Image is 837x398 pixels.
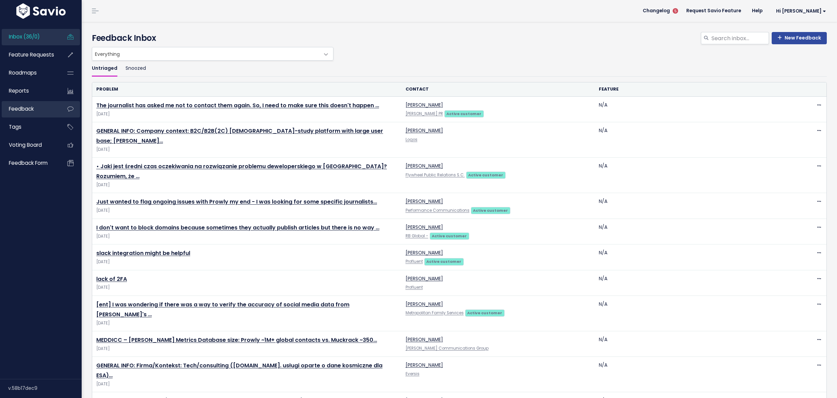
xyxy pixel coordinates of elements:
[424,258,464,265] a: Active customer
[96,162,387,180] a: • Jaki jest średni czas oczekiwania na rozwiązanie problemu deweloperskiego w [GEOGRAPHIC_DATA]? ...
[595,244,788,270] td: N/A
[468,172,503,178] strong: Active customer
[96,181,397,189] span: [DATE]
[96,381,397,388] span: [DATE]
[92,47,333,61] span: Everything
[92,82,401,96] th: Problem
[406,101,443,108] a: [PERSON_NAME]
[406,198,443,205] a: [PERSON_NAME]
[9,69,37,76] span: Roadmaps
[2,65,56,81] a: Roadmaps
[96,258,397,266] span: [DATE]
[96,362,382,379] a: GENERAL INFO: Firma/Kontekst: Tech/consulting ([DOMAIN_NAME]. usługi oparte o dane kosmiczne dla ...
[9,159,48,166] span: Feedback form
[96,345,397,352] span: [DATE]
[406,336,443,343] a: [PERSON_NAME]
[465,309,505,316] a: Active customer
[772,32,827,44] a: New Feedback
[92,61,117,77] a: Untriaged
[406,137,417,142] a: Logos
[9,123,21,130] span: Tags
[15,3,67,19] img: logo-white.9d6f32f41409.svg
[92,61,827,77] ul: Filter feature requests
[406,127,443,134] a: [PERSON_NAME]
[92,47,319,60] span: Everything
[746,6,768,16] a: Help
[446,111,481,116] strong: Active customer
[96,224,379,232] a: I don't want to block domains because sometimes they actually publish articles but there is no way …
[406,224,443,230] a: [PERSON_NAME]
[595,296,788,331] td: N/A
[673,8,678,14] span: 5
[2,47,56,63] a: Feature Requests
[406,275,443,282] a: [PERSON_NAME]
[96,146,397,153] span: [DATE]
[432,233,467,239] strong: Active customer
[406,233,428,239] a: RB Global -
[2,137,56,153] a: Voting Board
[96,127,383,145] a: GENERAL INFO: Company context: B2C/B2B(2C) [DEMOGRAPHIC_DATA]-study platform with large user base...
[406,371,420,377] a: Eversis
[406,259,423,264] a: Profluent
[595,270,788,296] td: N/A
[444,110,484,117] a: Active customer
[2,155,56,171] a: Feedback form
[96,101,379,109] a: The journalist has asked me not to contact them again. So, I need to make sure this doesn't happen …
[776,9,826,14] span: Hi [PERSON_NAME]
[467,310,502,316] strong: Active customer
[406,310,464,316] a: Metropolitan Family Services
[2,29,56,45] a: Inbox (36/0)
[471,207,510,213] a: Active customer
[406,172,465,178] a: Flywheel Public Relations S.C.
[96,111,397,118] span: [DATE]
[595,122,788,158] td: N/A
[96,233,397,240] span: [DATE]
[595,158,788,193] td: N/A
[96,336,377,344] a: MEDDICC – [PERSON_NAME] Metrics Database size: Prowly ~1M+ global contacts vs. Muckrack ~350…
[401,82,595,96] th: Contact
[9,141,42,148] span: Voting Board
[9,87,29,94] span: Reports
[426,259,461,264] strong: Active customer
[96,320,397,327] span: [DATE]
[643,9,670,13] span: Changelog
[595,219,788,244] td: N/A
[96,301,349,318] a: [ent] I was wondering if there was a way to verify the accuracy of social media data from [PERSON...
[406,111,443,116] a: [PERSON_NAME] PR
[406,301,443,307] a: [PERSON_NAME]
[406,362,443,368] a: [PERSON_NAME]
[9,51,54,58] span: Feature Requests
[96,249,190,257] a: slack integration might be helpful
[681,6,746,16] a: Request Savio Feature
[96,198,377,206] a: Just wanted to flag ongoing issues with Prowly my end - I was looking for some specific journalists…
[768,6,832,16] a: Hi [PERSON_NAME]
[2,83,56,99] a: Reports
[96,207,397,214] span: [DATE]
[9,33,40,40] span: Inbox (36/0)
[473,208,508,213] strong: Active customer
[595,82,788,96] th: Feature
[595,97,788,122] td: N/A
[126,61,146,77] a: Snoozed
[2,101,56,117] a: Feedback
[9,105,34,112] span: Feedback
[406,208,470,213] a: Performance Communications
[406,249,443,256] a: [PERSON_NAME]
[595,357,788,392] td: N/A
[711,32,769,44] input: Search inbox...
[406,346,489,351] a: [PERSON_NAME] Communications Group
[2,119,56,135] a: Tags
[96,284,397,291] span: [DATE]
[595,193,788,219] td: N/A
[406,162,443,169] a: [PERSON_NAME]
[92,32,827,44] h4: Feedback Inbox
[406,285,423,290] a: Profluent
[466,171,506,178] a: Active customer
[96,275,127,283] a: lack of 2FA
[595,331,788,356] td: N/A
[8,379,82,397] div: v.58b17dec9
[430,232,469,239] a: Active customer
